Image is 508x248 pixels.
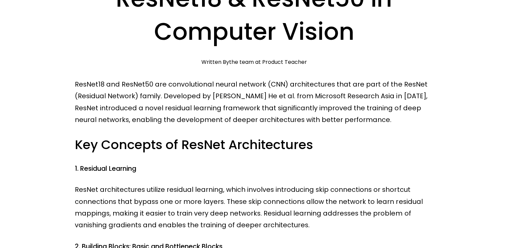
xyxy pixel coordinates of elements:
a: the team at Product Teacher [229,58,307,66]
p: ResNet architectures utilize residual learning, which involves introducing skip connections or sh... [75,184,433,231]
div: Written By [201,59,307,65]
h4: 1. Residual Learning [75,164,433,173]
p: ResNet18 and ResNet50 are convolutional neural network (CNN) architectures that are part of the R... [75,79,433,126]
h3: Key Concepts of ResNet Architectures [75,136,433,153]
